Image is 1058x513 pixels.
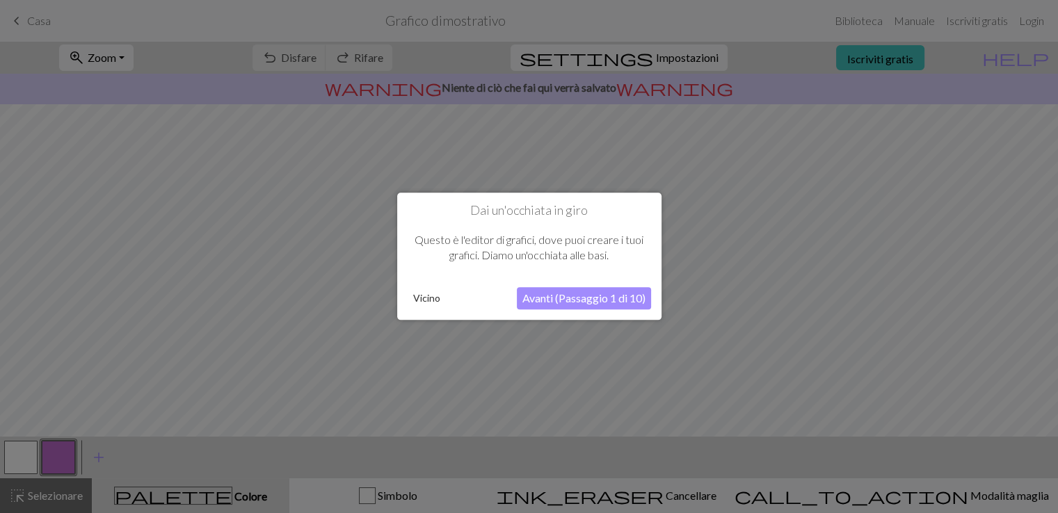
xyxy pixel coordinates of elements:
[413,293,440,304] font: Vicino
[397,193,662,320] div: Dai un'occhiata in giro
[517,288,651,310] button: Avanti (Passaggio 1 di 10)
[415,233,643,261] font: Questo è l'editor di grafici, dove puoi creare i tuoi grafici. Diamo un'occhiata alle basi.
[470,202,588,218] font: Dai un'occhiata in giro
[408,288,446,309] button: Vicino
[408,203,651,218] h1: Dai un'occhiata in giro
[522,292,646,305] font: Avanti (Passaggio 1 di 10)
